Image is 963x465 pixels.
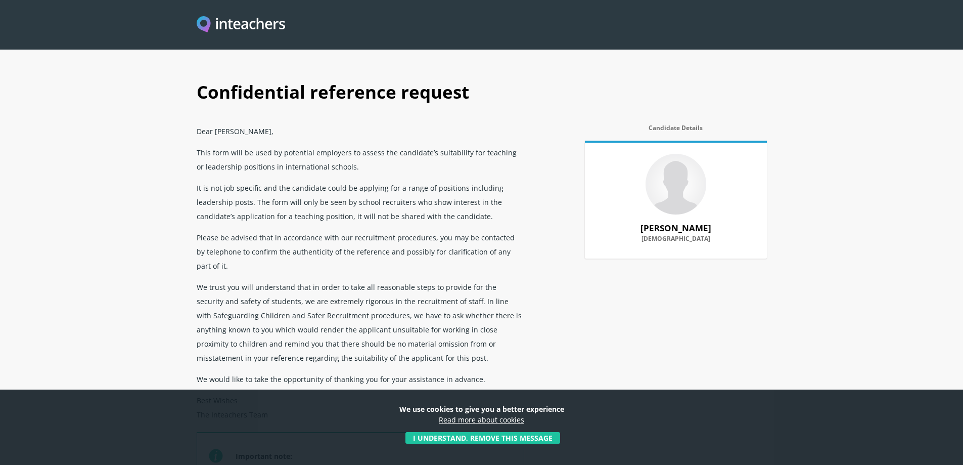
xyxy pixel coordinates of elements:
[197,71,767,120] h1: Confidential reference request
[640,222,711,234] strong: [PERSON_NAME]
[197,120,524,142] p: Dear [PERSON_NAME],
[197,276,524,368] p: We trust you will understand that in order to take all reasonable steps to provide for the securi...
[399,404,564,414] strong: We use cookies to give you a better experience
[597,235,755,248] label: [DEMOGRAPHIC_DATA]
[405,432,560,444] button: I understand, remove this message
[197,16,286,34] a: Visit this site's homepage
[197,227,524,276] p: Please be advised that in accordance with our recruitment procedures, you may be contacted by tel...
[197,142,524,177] p: This form will be used by potential employers to assess the candidate’s suitability for teaching ...
[439,415,524,425] a: Read more about cookies
[197,16,286,34] img: Inteachers
[646,154,706,215] img: 79010
[585,124,767,138] label: Candidate Details
[197,177,524,227] p: It is not job specific and the candidate could be applying for a range of positions including lea...
[197,368,524,390] p: We would like to take the opportunity of thanking you for your assistance in advance.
